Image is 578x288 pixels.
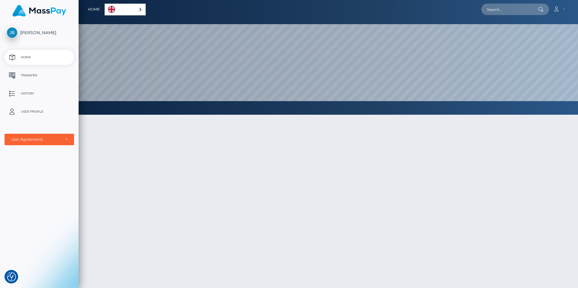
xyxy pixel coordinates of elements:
aside: Language selected: English [105,4,146,15]
p: Transfer [7,71,72,80]
a: Transfer [5,68,74,83]
p: History [7,89,72,98]
div: Language [105,4,146,15]
a: Home [5,50,74,65]
a: English [105,4,145,15]
p: User Profile [7,107,72,116]
span: [PERSON_NAME] [5,30,74,35]
img: MassPay [12,5,66,17]
div: User Agreements [11,137,61,142]
a: User Profile [5,104,74,119]
button: User Agreements [5,134,74,145]
a: Home [88,3,100,16]
input: Search... [481,4,538,15]
button: Consent Preferences [7,272,16,281]
p: Home [7,53,72,62]
img: Revisit consent button [7,272,16,281]
a: History [5,86,74,101]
